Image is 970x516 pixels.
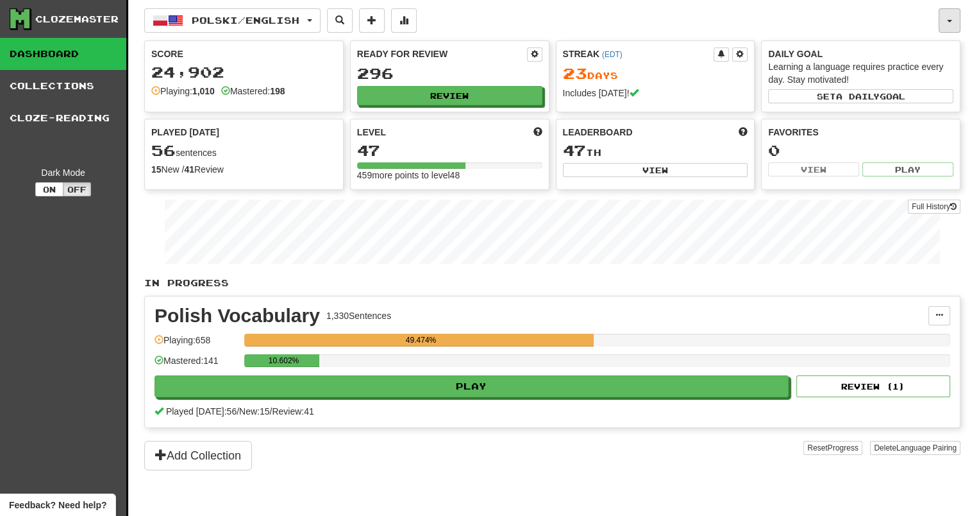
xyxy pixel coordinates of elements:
div: Ready for Review [357,47,527,60]
div: 296 [357,65,542,82]
button: View [563,163,748,177]
span: New: 15 [239,406,269,417]
strong: 1,010 [192,86,215,96]
div: 47 [357,142,542,159]
div: 10.602% [248,354,319,367]
button: View [768,162,859,176]
span: Review: 41 [272,406,314,417]
button: More stats [391,8,417,33]
span: This week in points, UTC [739,126,748,139]
button: DeleteLanguage Pairing [870,441,960,455]
button: Add Collection [144,441,252,470]
div: sentences [151,142,337,159]
div: Score [151,47,337,60]
span: 23 [563,64,587,82]
button: Search sentences [327,8,353,33]
div: Learning a language requires practice every day. Stay motivated! [768,60,953,86]
button: Review [357,86,542,105]
div: 49.474% [248,334,593,347]
div: New / Review [151,163,337,176]
span: 56 [151,141,176,159]
div: 459 more points to level 48 [357,169,542,182]
button: Seta dailygoal [768,89,953,103]
span: / [270,406,272,417]
span: Leaderboard [563,126,633,139]
div: Mastered: [221,85,285,98]
div: 24,902 [151,64,337,80]
span: 47 [563,141,586,159]
div: Daily Goal [768,47,953,60]
div: Playing: 658 [155,334,238,355]
button: Off [63,182,91,196]
div: Day s [563,65,748,82]
div: Streak [563,47,714,60]
button: On [35,182,63,196]
button: Play [155,375,789,397]
strong: 198 [270,86,285,96]
span: Played [DATE]: 56 [166,406,237,417]
button: Review (1) [796,375,950,397]
div: Clozemaster [35,13,119,26]
div: Dark Mode [10,166,117,179]
span: Played [DATE] [151,126,219,139]
div: th [563,142,748,159]
span: / [237,406,239,417]
div: Playing: [151,85,215,98]
span: Level [357,126,386,139]
div: Mastered: 141 [155,354,238,375]
button: Polski/English [144,8,321,33]
a: Full History [908,200,960,214]
p: In Progress [144,277,960,289]
div: Favorites [768,126,953,139]
div: Polish Vocabulary [155,306,320,325]
div: 1,330 Sentences [326,309,391,322]
a: (EDT) [602,50,623,59]
span: a daily [836,92,880,101]
button: Play [862,162,953,176]
button: ResetProgress [803,441,862,455]
span: Score more points to level up [533,126,542,139]
strong: 41 [184,164,194,175]
span: Language Pairing [896,443,957,452]
strong: 15 [151,164,162,175]
span: Polski / English [192,15,299,26]
button: Add sentence to collection [359,8,385,33]
span: Open feedback widget [9,499,106,512]
span: Progress [828,443,858,452]
div: Includes [DATE]! [563,87,748,99]
div: 0 [768,142,953,159]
